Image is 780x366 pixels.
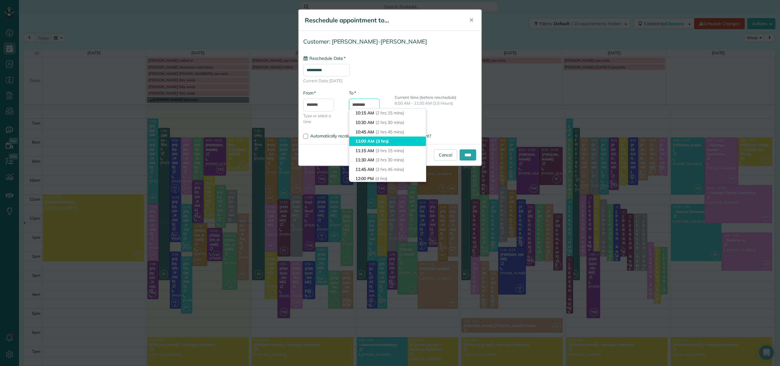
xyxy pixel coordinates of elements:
label: From [303,90,316,96]
li: 10:45 AM [349,127,426,137]
span: ✕ [469,17,474,24]
span: (2 hrs 30 mins) [376,120,404,125]
li: 11:30 AM [349,155,426,165]
li: 12:00 PM [349,174,426,183]
label: To [349,90,356,96]
span: Automatically recalculate amount owed for this appointment? [310,133,431,139]
span: (3 hrs 30 mins) [376,157,404,163]
label: Reschedule Date [303,55,346,61]
span: Type or select a time [303,113,340,125]
span: (4 hrs) [375,176,388,181]
li: 10:15 AM [349,108,426,118]
a: Cancel [434,149,457,160]
span: (3 hrs) [376,138,389,144]
b: Current time (before reschedule) [395,95,457,100]
h4: Customer: [PERSON_NAME]-[PERSON_NAME] [303,38,477,45]
li: 11:15 AM [349,146,426,156]
span: (3 hrs 15 mins) [376,148,404,153]
span: (2 hrs 45 mins) [376,129,404,135]
span: Current Date: [DATE] [303,78,477,84]
h5: Reschedule appointment to... [305,16,461,25]
li: 11:00 AM [349,137,426,146]
li: 10:30 AM [349,118,426,127]
span: (3 hrs 45 mins) [376,167,404,172]
li: 11:45 AM [349,165,426,174]
p: 8:00 AM - 11:30 AM (3.5 Hours) [395,100,477,106]
span: (2 hrs 15 mins) [376,110,404,116]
